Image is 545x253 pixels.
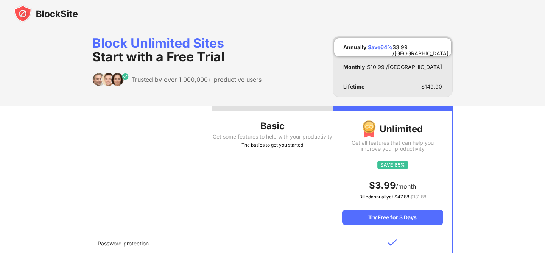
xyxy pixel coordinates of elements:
div: $ 3.99 /[GEOGRAPHIC_DATA] [392,44,448,50]
span: $ 131.88 [410,194,426,200]
div: Billed annually at $ 47.88 [342,193,443,201]
div: Block Unlimited Sites [92,36,262,64]
img: v-blue.svg [388,239,397,246]
div: Basic [212,120,332,132]
div: Trusted by over 1,000,000+ productive users [132,76,262,83]
span: Start with a Free Trial [92,49,224,64]
div: Monthly [343,64,365,70]
span: $ 3.99 [369,180,396,191]
td: Password protection [92,234,212,252]
img: trusted-by.svg [92,73,129,86]
div: $ 10.99 /[GEOGRAPHIC_DATA] [367,64,442,70]
div: Try Free for 3 Days [342,210,443,225]
td: - [212,234,332,252]
div: Get some features to help with your productivity [212,134,332,140]
div: Unlimited [342,120,443,138]
div: Get all features that can help you improve your productivity [342,140,443,152]
div: Save 64 % [368,44,392,50]
img: save65.svg [377,161,408,169]
div: Lifetime [343,84,364,90]
div: Annually [343,44,366,50]
div: The basics to get you started [212,141,332,149]
img: img-premium-medal [362,120,376,138]
img: blocksite-icon-black.svg [14,5,78,23]
div: $ 149.90 [421,84,442,90]
div: /month [342,180,443,192]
